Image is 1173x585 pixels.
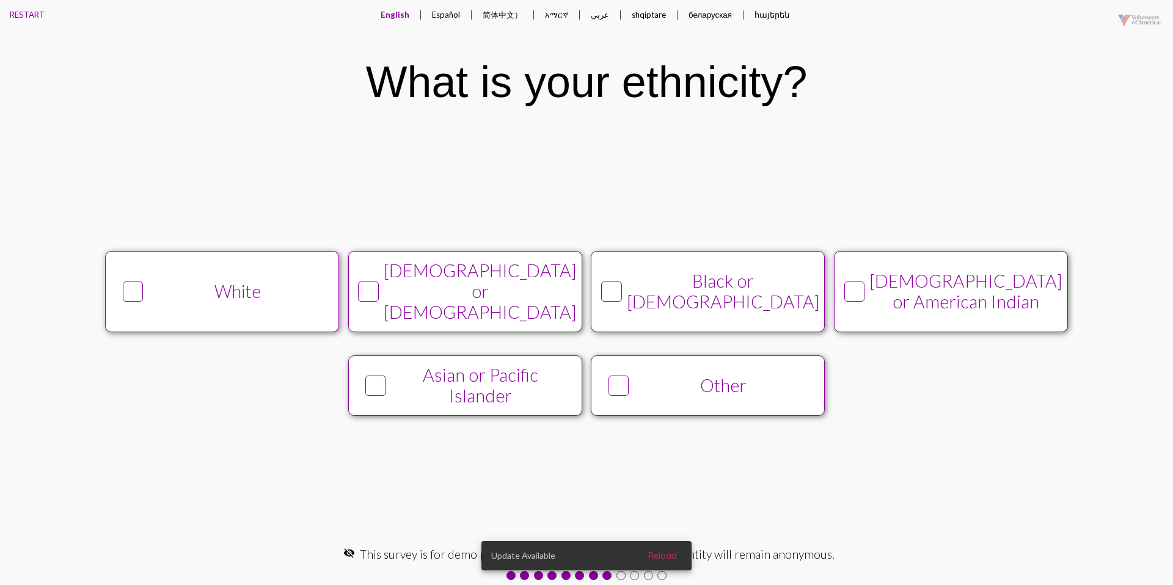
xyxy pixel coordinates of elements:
div: [DEMOGRAPHIC_DATA] or [DEMOGRAPHIC_DATA] [384,260,577,322]
span: This survey is for demo purposes, we value your privacy, your identity will remain anonymous. [360,547,835,561]
div: Asian or Pacific Islander [391,365,570,406]
button: [DEMOGRAPHIC_DATA] or [DEMOGRAPHIC_DATA] [348,251,582,332]
button: [DEMOGRAPHIC_DATA] or American Indian [834,251,1068,332]
button: Black or [DEMOGRAPHIC_DATA] [591,251,825,332]
span: Update Available [491,550,555,562]
div: What is your ethnicity? [366,57,808,107]
div: White [148,281,327,302]
button: Reload [638,545,687,567]
div: Black or [DEMOGRAPHIC_DATA] [627,271,820,312]
button: Asian or Pacific Islander [348,355,582,416]
button: White [105,251,339,332]
mat-icon: visibility_off [343,547,355,559]
div: [DEMOGRAPHIC_DATA] or American Indian [869,271,1062,312]
button: Other [591,355,825,416]
span: Reload [648,550,677,561]
div: Other [634,375,813,396]
img: VOAmerica-1920-logo-pos-alpha-20210513.png [1109,3,1170,37]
